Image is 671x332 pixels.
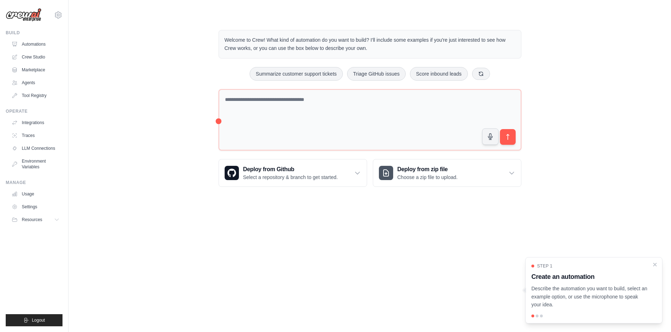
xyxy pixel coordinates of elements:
[9,39,62,50] a: Automations
[9,214,62,225] button: Resources
[9,188,62,200] a: Usage
[6,108,62,114] div: Operate
[9,117,62,128] a: Integrations
[347,67,406,81] button: Triage GitHub issues
[6,8,41,22] img: Logo
[635,298,671,332] iframe: Chat Widget
[9,51,62,63] a: Crew Studio
[225,36,515,52] p: Welcome to Crew! What kind of automation do you want to build? I'll include some examples if you'...
[9,143,62,154] a: LLM Connections
[9,77,62,88] a: Agents
[32,317,45,323] span: Logout
[537,263,552,269] span: Step 1
[6,30,62,36] div: Build
[6,180,62,185] div: Manage
[397,174,458,181] p: Choose a zip file to upload.
[635,298,671,332] div: Widget de chat
[397,165,458,174] h3: Deploy from zip file
[9,130,62,141] a: Traces
[531,272,648,282] h3: Create an automation
[9,155,62,173] a: Environment Variables
[6,314,62,326] button: Logout
[531,285,648,309] p: Describe the automation you want to build, select an example option, or use the microphone to spe...
[9,201,62,213] a: Settings
[9,64,62,76] a: Marketplace
[22,217,42,223] span: Resources
[9,90,62,101] a: Tool Registry
[410,67,468,81] button: Score inbound leads
[250,67,342,81] button: Summarize customer support tickets
[652,262,658,267] button: Close walkthrough
[243,165,338,174] h3: Deploy from Github
[243,174,338,181] p: Select a repository & branch to get started.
